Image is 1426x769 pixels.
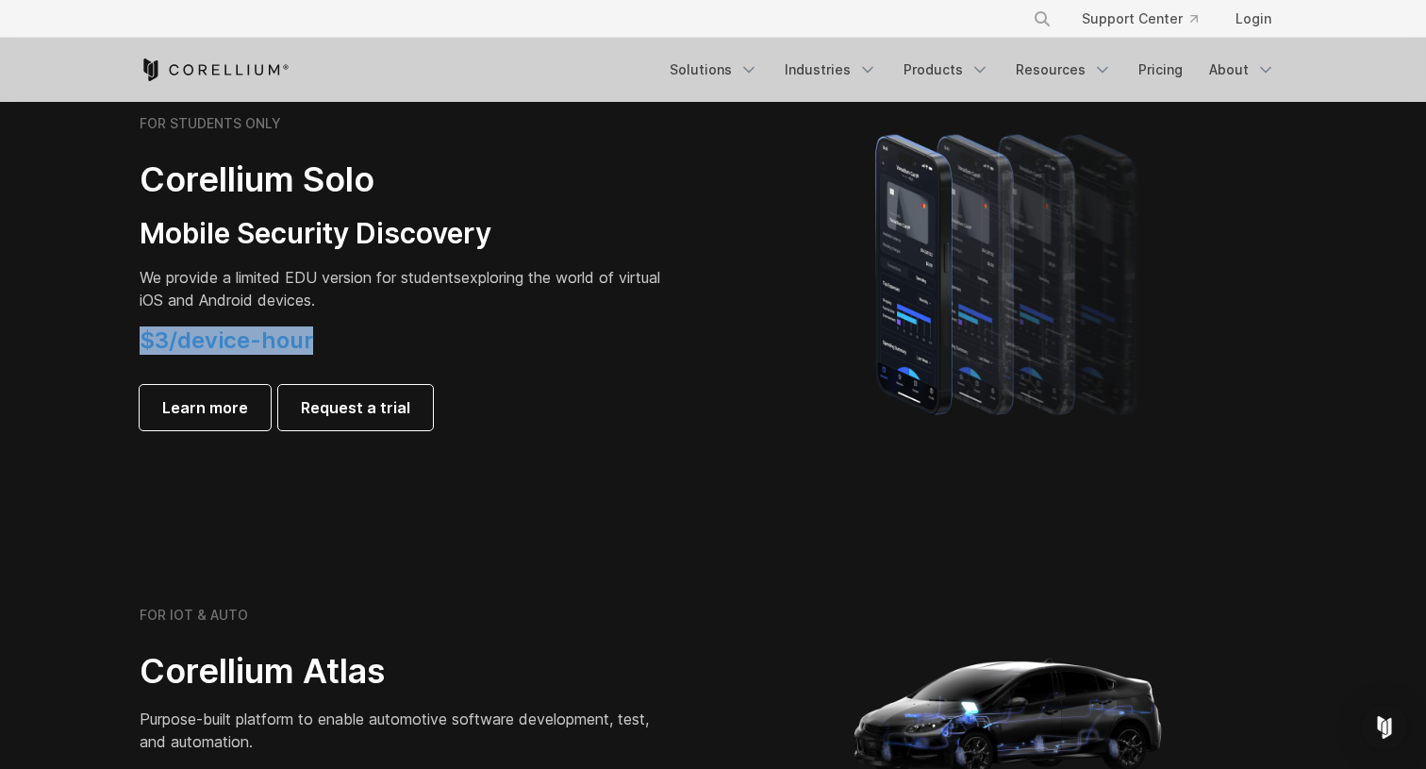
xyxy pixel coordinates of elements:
[1025,2,1059,36] button: Search
[1362,705,1407,750] div: Open Intercom Messenger
[773,53,888,87] a: Industries
[140,216,668,252] h3: Mobile Security Discovery
[140,607,248,624] h6: FOR IOT & AUTO
[140,650,668,693] h2: Corellium Atlas
[1127,53,1194,87] a: Pricing
[1198,53,1286,87] a: About
[278,385,433,430] a: Request a trial
[1220,2,1286,36] a: Login
[140,385,271,430] a: Learn more
[837,108,1182,438] img: A lineup of four iPhone models becoming more gradient and blurred
[140,159,668,201] h2: Corellium Solo
[140,268,461,287] span: We provide a limited EDU version for students
[140,115,281,132] h6: FOR STUDENTS ONLY
[162,396,248,419] span: Learn more
[658,53,1286,87] div: Navigation Menu
[140,59,290,81] a: Corellium Home
[140,710,649,751] span: Purpose-built platform to enable automotive software development, test, and automation.
[301,396,410,419] span: Request a trial
[140,326,313,354] span: $3/device-hour
[892,53,1001,87] a: Products
[1067,2,1213,36] a: Support Center
[658,53,770,87] a: Solutions
[1004,53,1123,87] a: Resources
[1010,2,1286,36] div: Navigation Menu
[140,266,668,311] p: exploring the world of virtual iOS and Android devices.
